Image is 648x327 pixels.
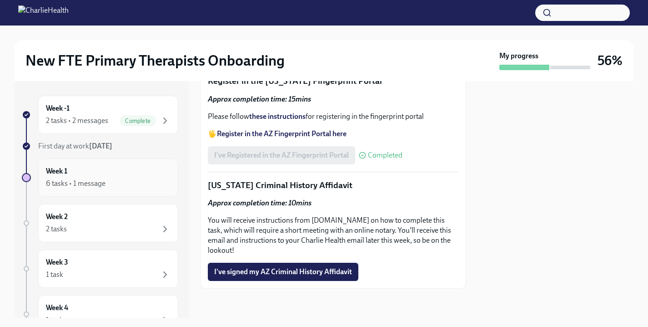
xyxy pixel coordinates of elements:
div: 2 tasks • 2 messages [46,116,108,126]
a: Register in the AZ Fingerprint Portal here [217,129,347,138]
a: these instructions [249,112,306,121]
p: [US_STATE] Criminal History Affidavit [208,179,458,191]
h6: Week 3 [46,257,68,267]
a: Week -12 tasks • 2 messagesComplete [22,96,178,134]
strong: [DATE] [89,142,112,150]
a: First day at work[DATE] [22,141,178,151]
strong: Approx completion time: 15mins [208,95,311,103]
img: CharlieHealth [18,5,69,20]
span: I've signed my AZ Criminal History Affidavit [214,267,352,276]
h6: Week 2 [46,212,68,222]
strong: Approx completion time: 10mins [208,199,311,207]
a: Week 16 tasks • 1 message [22,158,178,197]
h6: Week 4 [46,303,68,313]
span: Complete [120,118,156,124]
p: You will receive instructions from [DOMAIN_NAME] on how to complete this task, which will require... [208,215,458,255]
a: Week 31 task [22,250,178,288]
span: Completed [368,152,402,159]
h6: Week -1 [46,103,70,113]
h6: Week 1 [46,166,67,176]
h3: 56% [598,52,623,69]
span: First day at work [38,142,112,150]
strong: My progress [499,51,538,61]
div: 2 tasks [46,224,67,234]
a: Week 22 tasks [22,204,178,242]
div: 6 tasks • 1 message [46,179,105,189]
p: 🖐️ [208,129,458,139]
button: I've signed my AZ Criminal History Affidavit [208,263,358,281]
div: 1 task [46,315,63,325]
p: Please follow for registering in the fingerprint portal [208,112,458,122]
div: 1 task [46,270,63,280]
h2: New FTE Primary Therapists Onboarding [25,51,285,70]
